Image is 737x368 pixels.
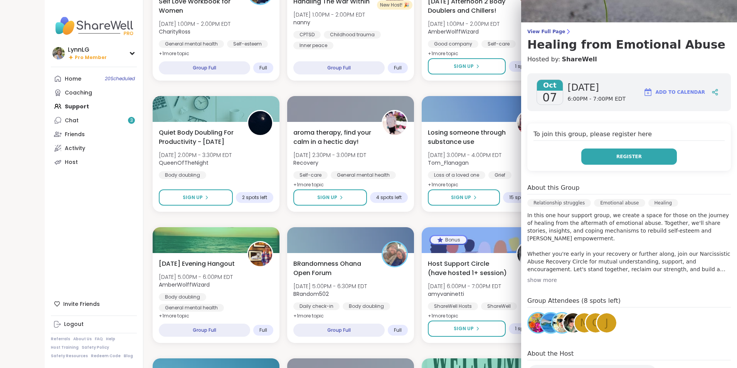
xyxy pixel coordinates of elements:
[159,273,233,281] span: [DATE] 5:00PM - 6:00PM EDT
[183,194,203,201] span: Sign Up
[616,153,642,160] span: Register
[592,316,599,331] span: c
[451,194,471,201] span: Sign Up
[527,29,731,52] a: View Full PageHealing from Emotional Abuse
[527,183,579,192] h4: About this Group
[581,149,677,165] button: Register
[159,40,224,48] div: General mental health
[488,171,512,179] div: Grief
[527,296,731,307] h4: Group Attendees (8 spots left)
[51,317,137,331] a: Logout
[527,211,731,273] p: In this one hour support group, we create a space for those on the journey of healing from the af...
[540,312,562,334] a: Pattylovesherbeach
[259,327,267,333] span: Full
[82,345,109,350] a: Safety Policy
[515,326,536,332] span: 1 spot left
[376,194,402,201] span: 4 spots left
[481,302,517,310] div: ShareWell
[51,353,88,359] a: Safety Resources
[75,54,107,61] span: Pro Member
[259,65,267,71] span: Full
[293,42,333,49] div: Inner peace
[648,199,678,207] div: Healing
[568,81,626,94] span: [DATE]
[293,171,328,179] div: Self-care
[431,236,466,244] div: Bonus
[527,312,549,334] a: Meredith100
[537,80,563,91] span: Oct
[65,145,85,152] div: Activity
[528,313,548,333] img: Meredith100
[159,281,210,289] b: AmberWolffWizard
[65,159,78,166] div: Host
[52,47,65,59] img: LynnLG
[293,290,329,298] b: BRandom502
[605,316,608,331] span: j
[159,324,250,337] div: Group Full
[159,128,239,147] span: Quiet Body Doubling For Productivity - [DATE]
[293,282,367,290] span: [DATE] 5:00PM - 6:30PM EDT
[509,194,536,201] span: 15 spots left
[64,321,84,328] div: Logout
[428,40,478,48] div: Good company
[527,38,731,52] h3: Healing from Emotional Abuse
[159,20,231,28] span: [DATE] 1:00PM - 2:00PM EDT
[551,312,573,334] a: Carolyn_222
[105,76,135,82] span: 20 Scheduled
[242,194,267,201] span: 2 spots left
[159,151,232,159] span: [DATE] 2:00PM - 3:30PM EDT
[428,159,469,167] b: Tom_Flanagan
[428,259,508,278] span: Host Support Circle (have hosted 1+ session)
[428,282,501,290] span: [DATE] 6:00PM - 7:00PM EDT
[481,40,516,48] div: Self-care
[640,83,708,101] button: Add to Calendar
[541,313,560,333] img: Pattylovesherbeach
[580,316,589,331] span: M
[574,312,595,334] a: M
[51,12,137,39] img: ShareWell Nav Logo
[51,86,137,100] a: Coaching
[248,242,272,266] img: AmberWolffWizard
[159,61,250,74] div: Group Full
[428,28,479,35] b: AmberWolffWizard
[594,199,645,207] div: Emotional abuse
[248,111,272,135] img: QueenOfTheNight
[159,171,206,179] div: Body doubling
[51,297,137,311] div: Invite Friends
[394,327,402,333] span: Full
[331,171,396,179] div: General mental health
[130,117,133,124] span: 3
[293,189,367,206] button: Sign Up
[643,88,653,97] img: ShareWell Logomark
[159,304,224,312] div: General mental health
[317,194,337,201] span: Sign Up
[324,31,381,39] div: Childhood trauma
[428,189,500,206] button: Sign Up
[159,159,209,167] b: QueenOfTheNight
[65,75,81,83] div: Home
[51,72,137,86] a: Home20Scheduled
[428,20,500,28] span: [DATE] 1:00PM - 2:00PM EDT
[227,40,268,48] div: Self-esteem
[65,89,92,97] div: Coaching
[51,336,70,342] a: Referrals
[124,353,133,359] a: Blog
[65,131,85,138] div: Friends
[51,127,137,141] a: Friends
[293,302,340,310] div: Daily check-in
[91,353,121,359] a: Redeem Code
[585,312,606,334] a: c
[428,321,506,337] button: Sign Up
[527,349,731,360] h4: About the Host
[383,242,407,266] img: BRandom502
[527,55,731,64] h4: Hosted by:
[51,141,137,155] a: Activity
[51,345,79,350] a: Host Training
[428,290,464,298] b: amyvaninetti
[552,313,572,333] img: Carolyn_222
[527,276,731,284] div: show more
[377,0,412,10] div: New Host! 🎉
[568,95,626,103] span: 6:00PM - 7:00PM EDT
[293,61,385,74] div: Group Full
[517,111,541,135] img: Tom_Flanagan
